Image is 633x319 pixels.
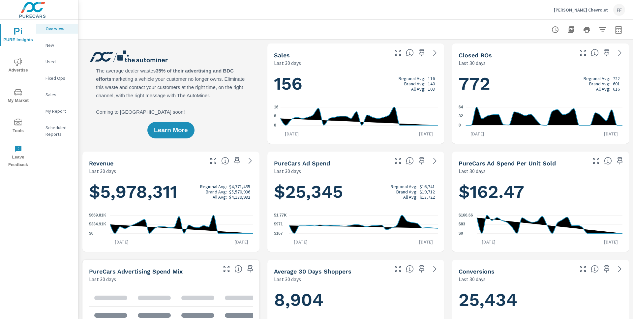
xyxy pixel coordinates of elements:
[274,289,438,311] h1: 8,904
[274,160,330,167] h5: PureCars Ad Spend
[406,49,414,57] span: Number of vehicles sold by the dealership over the selected date range. [Source: This data is sou...
[213,194,227,200] p: All Avg:
[2,119,34,135] span: Tools
[459,105,463,109] text: 64
[393,47,403,58] button: Make Fullscreen
[459,114,463,119] text: 32
[36,106,78,116] div: My Report
[45,58,73,65] p: Used
[599,130,622,137] p: [DATE]
[406,157,414,165] span: Total cost of media for all PureCars channels for the selected dealership group over the selected...
[229,194,250,200] p: $4,139,982
[416,156,427,166] span: Save this to your personalized report
[147,122,194,138] button: Learn More
[459,289,622,311] h1: 25,434
[430,47,440,58] a: See more details in report
[612,23,625,36] button: Select Date Range
[599,239,622,245] p: [DATE]
[601,47,612,58] span: Save this to your personalized report
[36,24,78,34] div: Overview
[245,264,256,274] span: Save this to your personalized report
[459,59,486,67] p: Last 30 days
[601,264,612,274] span: Save this to your personalized report
[274,59,301,67] p: Last 30 days
[89,222,106,227] text: $334.91K
[430,264,440,274] a: See more details in report
[245,156,256,166] a: See more details in report
[274,167,301,175] p: Last 30 days
[274,105,279,109] text: 16
[208,156,219,166] button: Make Fullscreen
[414,130,437,137] p: [DATE]
[414,239,437,245] p: [DATE]
[554,7,608,13] p: [PERSON_NAME] Chevrolet
[36,123,78,139] div: Scheduled Reports
[564,23,578,36] button: "Export Report to PDF"
[615,156,625,166] span: Save this to your personalized report
[406,265,414,273] span: A rolling 30 day total of daily Shoppers on the dealership website, averaged over the selected da...
[459,222,465,227] text: $83
[274,114,276,119] text: 8
[613,76,620,81] p: 722
[230,239,253,245] p: [DATE]
[45,25,73,32] p: Overview
[274,222,283,227] text: $971
[403,194,417,200] p: All Avg:
[591,265,599,273] span: The number of dealer-specified goals completed by a visitor. [Source: This data is provided by th...
[604,157,612,165] span: Average cost of advertising per each vehicle sold at the dealer over the selected date range. The...
[459,181,622,203] h1: $162.47
[430,156,440,166] a: See more details in report
[36,40,78,50] div: New
[36,57,78,67] div: Used
[420,189,435,194] p: $19,712
[459,231,463,236] text: $0
[615,47,625,58] a: See more details in report
[477,239,500,245] p: [DATE]
[274,72,438,95] h1: 156
[613,4,625,16] div: FF
[613,81,620,86] p: 601
[45,124,73,137] p: Scheduled Reports
[2,145,34,169] span: Leave Feedback
[200,184,227,189] p: Regional Avg:
[591,156,601,166] button: Make Fullscreen
[580,23,593,36] button: Print Report
[45,91,73,98] p: Sales
[459,275,486,283] p: Last 30 days
[466,130,489,137] p: [DATE]
[221,157,229,165] span: Total sales revenue over the selected date range. [Source: This data is sourced from the dealer’s...
[229,189,250,194] p: $5,570,936
[232,156,242,166] span: Save this to your personalized report
[45,75,73,81] p: Fixed Ops
[274,123,276,128] text: 0
[578,264,588,274] button: Make Fullscreen
[613,86,620,92] p: 616
[89,181,253,203] h1: $5,978,311
[45,108,73,114] p: My Report
[0,20,36,171] div: nav menu
[578,47,588,58] button: Make Fullscreen
[420,184,435,189] p: $16,741
[393,264,403,274] button: Make Fullscreen
[36,73,78,83] div: Fixed Ops
[596,23,609,36] button: Apply Filters
[274,275,301,283] p: Last 30 days
[459,123,461,128] text: 0
[280,130,303,137] p: [DATE]
[110,239,133,245] p: [DATE]
[2,58,34,74] span: Advertise
[399,76,425,81] p: Regional Avg:
[274,181,438,203] h1: $25,345
[459,160,556,167] h5: PureCars Ad Spend Per Unit Sold
[89,213,106,217] text: $669.81K
[229,184,250,189] p: $4,771,455
[45,42,73,48] p: New
[459,52,492,59] h5: Closed ROs
[274,52,290,59] h5: Sales
[589,81,610,86] p: Brand Avg:
[428,86,435,92] p: 103
[89,268,183,275] h5: PureCars Advertising Spend Mix
[289,239,312,245] p: [DATE]
[459,72,622,95] h1: 772
[416,47,427,58] span: Save this to your personalized report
